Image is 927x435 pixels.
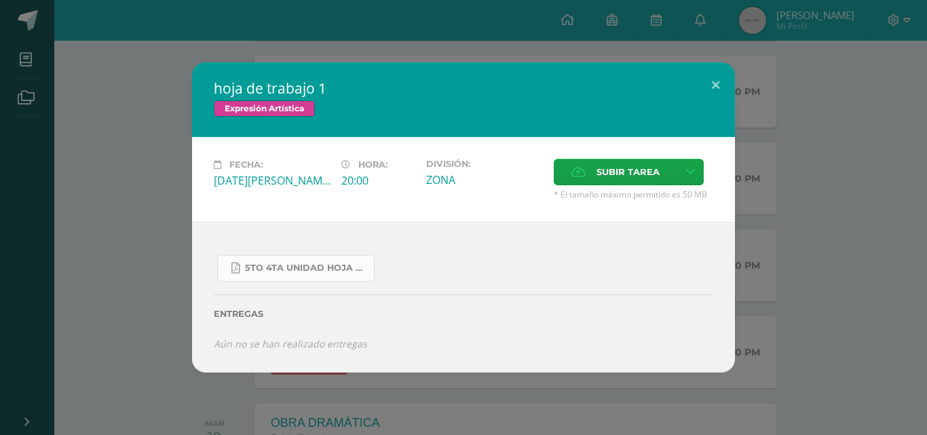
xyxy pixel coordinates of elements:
span: Fecha: [229,159,263,170]
span: Hora: [358,159,387,170]
span: * El tamaño máximo permitido es 50 MB [554,189,713,200]
span: Expresión Artística [214,100,315,117]
label: Entregas [214,309,713,319]
label: División: [426,159,543,169]
span: 5to 4ta unidad hoja de trabajo expresion.pdf [245,263,367,273]
span: Subir tarea [597,159,660,185]
button: Close (Esc) [696,62,735,109]
h2: hoja de trabajo 1 [214,79,713,98]
div: [DATE][PERSON_NAME] [214,173,330,188]
div: 20:00 [341,173,415,188]
div: ZONA [426,172,543,187]
a: 5to 4ta unidad hoja de trabajo expresion.pdf [217,255,375,282]
i: Aún no se han realizado entregas [214,337,367,350]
